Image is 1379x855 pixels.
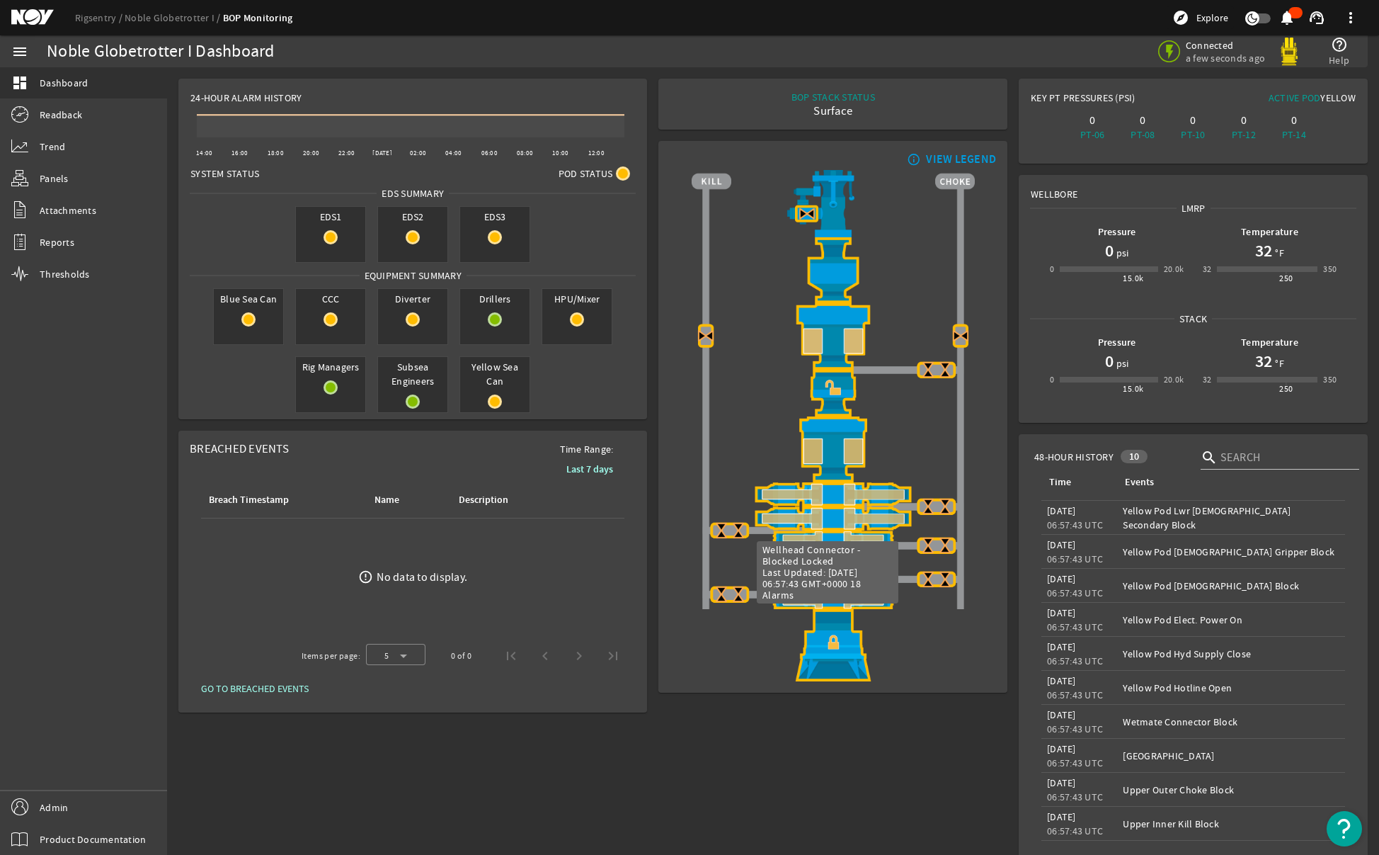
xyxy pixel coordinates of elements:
text: 14:00 [196,149,212,157]
text: 06:00 [481,149,498,157]
div: PT-12 [1221,128,1266,142]
div: Items per page: [302,649,360,663]
div: Events [1125,475,1154,490]
legacy-datetime-component: [DATE] [1047,674,1076,687]
div: Name [374,492,399,508]
img: ShearRamOpenBlock.png [692,506,975,531]
img: UpperAnnularOpenBlock.png [692,303,975,370]
legacy-datetime-component: [DATE] [1047,504,1076,517]
span: °F [1272,246,1284,260]
img: ShearRamOpenBlock.png [692,482,975,506]
text: 20:00 [303,149,319,157]
h1: 0 [1105,350,1114,373]
img: ValveCloseBlock.png [920,537,937,554]
text: 08:00 [517,149,533,157]
b: Pressure [1098,225,1136,239]
legacy-datetime-component: [DATE] [1047,538,1076,551]
span: Active Pod [1269,91,1321,104]
img: Valve2CloseBlock.png [799,205,816,222]
img: PipeRamOpenBlock.png [692,565,975,579]
legacy-datetime-component: [DATE] [1047,810,1076,823]
img: WellheadConnectorLockBlock.png [692,609,975,681]
img: RiserAdapter.png [692,170,975,237]
img: ValveCloseBlock.png [937,498,954,515]
div: 350 [1323,262,1337,276]
div: 20.0k [1164,373,1184,387]
span: Attachments [40,203,96,217]
mat-icon: dashboard [11,74,28,91]
legacy-datetime-component: 06:57:43 UTC [1047,587,1103,599]
img: ValveCloseBlock.png [730,522,747,539]
span: Diverter [378,289,447,309]
div: 0 [1050,262,1054,276]
text: 12:00 [588,149,605,157]
mat-icon: notifications [1278,9,1295,26]
button: more_vert [1334,1,1368,35]
b: Temperature [1241,336,1298,349]
img: PipeRamOpenBlock.png [692,531,975,545]
div: 250 [1279,382,1293,396]
div: Yellow Pod Elect. Power On [1123,613,1339,627]
img: ValveCloseBlock.png [937,361,954,378]
div: BOP STACK STATUS [791,90,875,104]
span: Time Range: [549,442,625,456]
mat-icon: error_outline [358,570,373,584]
span: System Status [190,166,259,181]
div: Key PT Pressures (PSI) [1031,91,1193,111]
mat-icon: menu [11,43,28,60]
legacy-datetime-component: [DATE] [1047,606,1076,619]
mat-icon: info_outline [904,154,921,165]
legacy-datetime-component: 06:57:43 UTC [1047,621,1103,633]
span: Thresholds [40,267,90,281]
div: 0 [1050,373,1054,387]
span: psi [1114,356,1129,370]
span: GO TO BREACHED EVENTS [201,681,309,696]
div: 250 [1279,271,1293,285]
button: GO TO BREACHED EVENTS [190,676,320,701]
span: °F [1272,356,1284,370]
text: 18:00 [268,149,284,157]
img: ValveCloseBlock.png [920,571,937,588]
text: 16:00 [231,149,248,157]
img: BopBodyShearBottom.png [692,545,975,564]
div: 15.0k [1123,271,1143,285]
div: Wetmate Connector Block [1123,715,1339,729]
b: Temperature [1241,225,1298,239]
div: PT-08 [1121,128,1165,142]
span: Trend [40,140,65,154]
mat-icon: support_agent [1308,9,1325,26]
div: Upper Inner Kill Block [1123,817,1339,831]
span: Rig Managers [296,357,365,377]
legacy-datetime-component: [DATE] [1047,572,1076,585]
b: Pressure [1098,336,1136,349]
div: 0 [1271,113,1316,128]
div: Time [1047,475,1106,490]
span: Yellow Sea Can [460,357,530,391]
img: Yellowpod.svg [1275,38,1303,66]
a: Noble Globetrotter I [125,11,223,24]
span: EDS1 [296,207,365,227]
div: Events [1123,475,1334,490]
div: Yellow Pod [DEMOGRAPHIC_DATA] Block [1123,579,1339,593]
button: Open Resource Center [1327,811,1362,846]
span: Stack [1174,312,1212,326]
a: Rigsentry [75,11,125,24]
span: EDS2 [378,207,447,227]
div: PT-10 [1171,128,1215,142]
legacy-datetime-component: [DATE] [1047,776,1076,789]
span: Admin [40,800,68,815]
legacy-datetime-component: [DATE] [1047,640,1076,653]
span: Product Documentation [40,832,146,846]
legacy-datetime-component: [DATE] [1047,742,1076,755]
img: ValveCloseBlock.png [713,586,730,603]
span: Readback [40,108,82,122]
div: Name [372,492,439,508]
text: 04:00 [445,149,462,157]
span: Yellow [1320,91,1356,104]
div: Breach Timestamp [207,492,355,508]
div: 350 [1323,373,1337,387]
span: a few seconds ago [1186,52,1265,64]
img: Valve2CloseBlock.png [697,328,714,345]
legacy-datetime-component: 06:57:43 UTC [1047,519,1103,531]
span: Drillers [460,289,530,309]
